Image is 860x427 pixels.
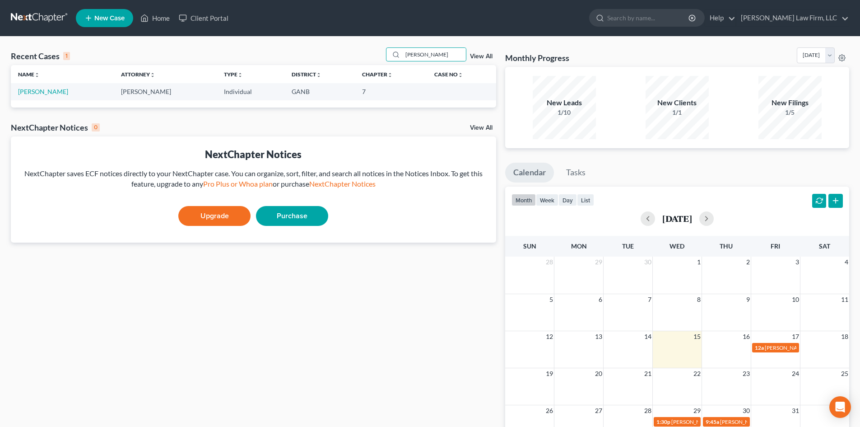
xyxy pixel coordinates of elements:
[355,83,427,100] td: 7
[545,257,554,267] span: 28
[758,98,822,108] div: New Filings
[705,10,735,26] a: Help
[598,294,603,305] span: 6
[217,83,284,100] td: Individual
[533,98,596,108] div: New Leads
[594,331,603,342] span: 13
[819,242,830,250] span: Sat
[558,194,577,206] button: day
[742,368,751,379] span: 23
[94,15,125,22] span: New Case
[607,9,690,26] input: Search by name...
[571,242,587,250] span: Mon
[594,405,603,416] span: 27
[643,368,652,379] span: 21
[362,71,393,78] a: Chapterunfold_more
[63,52,70,60] div: 1
[18,169,489,189] div: NextChapter saves ECF notices directly to your NextChapter case. You can organize, sort, filter, ...
[558,163,594,183] a: Tasks
[523,242,536,250] span: Sun
[696,294,702,305] span: 8
[316,72,321,78] i: unfold_more
[745,257,751,267] span: 2
[706,418,719,425] span: 9:45a
[292,71,321,78] a: Districtunfold_more
[545,331,554,342] span: 12
[18,88,68,95] a: [PERSON_NAME]
[791,294,800,305] span: 10
[693,331,702,342] span: 15
[742,331,751,342] span: 16
[470,125,493,131] a: View All
[671,418,734,425] span: [PERSON_NAME] 341 mtg
[470,53,493,60] a: View All
[136,10,174,26] a: Home
[693,405,702,416] span: 29
[662,214,692,223] h2: [DATE]
[577,194,594,206] button: list
[505,52,569,63] h3: Monthly Progress
[387,72,393,78] i: unfold_more
[434,71,463,78] a: Case Nounfold_more
[178,206,251,226] a: Upgrade
[840,331,849,342] span: 18
[256,206,328,226] a: Purchase
[594,257,603,267] span: 29
[791,405,800,416] span: 31
[736,10,849,26] a: [PERSON_NAME] Law Firm, LLC
[643,257,652,267] span: 30
[505,163,554,183] a: Calendar
[771,242,780,250] span: Fri
[656,418,670,425] span: 1:30p
[458,72,463,78] i: unfold_more
[284,83,355,100] td: GANB
[795,257,800,267] span: 3
[643,405,652,416] span: 28
[150,72,155,78] i: unfold_more
[755,344,764,351] span: 12a
[536,194,558,206] button: week
[791,331,800,342] span: 17
[643,331,652,342] span: 14
[92,123,100,131] div: 0
[18,147,489,161] div: NextChapter Notices
[693,368,702,379] span: 22
[646,98,709,108] div: New Clients
[237,72,243,78] i: unfold_more
[18,71,40,78] a: Nameunfold_more
[11,51,70,61] div: Recent Cases
[121,71,155,78] a: Attorneyunfold_more
[840,294,849,305] span: 11
[646,108,709,117] div: 1/1
[224,71,243,78] a: Typeunfold_more
[745,294,751,305] span: 9
[34,72,40,78] i: unfold_more
[844,257,849,267] span: 4
[720,242,733,250] span: Thu
[11,122,100,133] div: NextChapter Notices
[511,194,536,206] button: month
[174,10,233,26] a: Client Portal
[549,294,554,305] span: 5
[829,396,851,418] div: Open Intercom Messenger
[696,257,702,267] span: 1
[309,179,376,188] a: NextChapter Notices
[403,48,466,61] input: Search by name...
[720,418,805,425] span: [PERSON_NAME] Confirmation Hrg
[203,179,273,188] a: Pro Plus or Whoa plan
[545,405,554,416] span: 26
[622,242,634,250] span: Tue
[533,108,596,117] div: 1/10
[840,368,849,379] span: 25
[545,368,554,379] span: 19
[742,405,751,416] span: 30
[765,344,840,351] span: [PERSON_NAME] POC deadline
[114,83,217,100] td: [PERSON_NAME]
[758,108,822,117] div: 1/5
[669,242,684,250] span: Wed
[594,368,603,379] span: 20
[647,294,652,305] span: 7
[791,368,800,379] span: 24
